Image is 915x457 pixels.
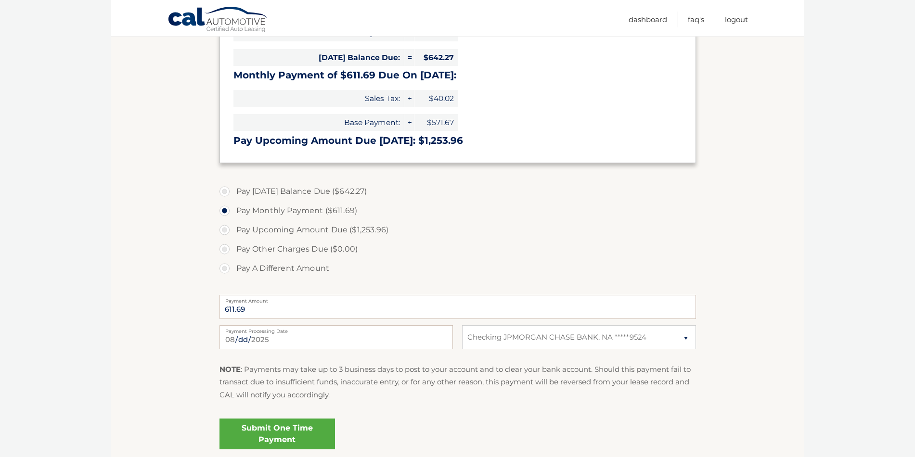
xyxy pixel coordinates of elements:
input: Payment Amount [219,295,696,319]
label: Pay [DATE] Balance Due ($642.27) [219,182,696,201]
span: Base Payment: [233,114,404,131]
span: + [404,114,414,131]
a: Submit One Time Payment [219,419,335,449]
label: Pay Upcoming Amount Due ($1,253.96) [219,220,696,240]
h3: Monthly Payment of $611.69 Due On [DATE]: [233,69,682,81]
p: : Payments may take up to 3 business days to post to your account and to clear your bank account.... [219,363,696,401]
label: Pay A Different Amount [219,259,696,278]
a: FAQ's [688,12,704,27]
label: Pay Monthly Payment ($611.69) [219,201,696,220]
span: $571.67 [414,114,458,131]
label: Pay Other Charges Due ($0.00) [219,240,696,259]
span: $642.27 [414,49,458,66]
h3: Pay Upcoming Amount Due [DATE]: $1,253.96 [233,135,682,147]
input: Payment Date [219,325,453,349]
span: + [404,90,414,107]
a: Logout [725,12,748,27]
span: [DATE] Balance Due: [233,49,404,66]
span: $40.02 [414,90,458,107]
strong: NOTE [219,365,241,374]
span: Sales Tax: [233,90,404,107]
a: Cal Automotive [168,6,269,34]
label: Payment Amount [219,295,696,303]
label: Payment Processing Date [219,325,453,333]
a: Dashboard [629,12,667,27]
span: = [404,49,414,66]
